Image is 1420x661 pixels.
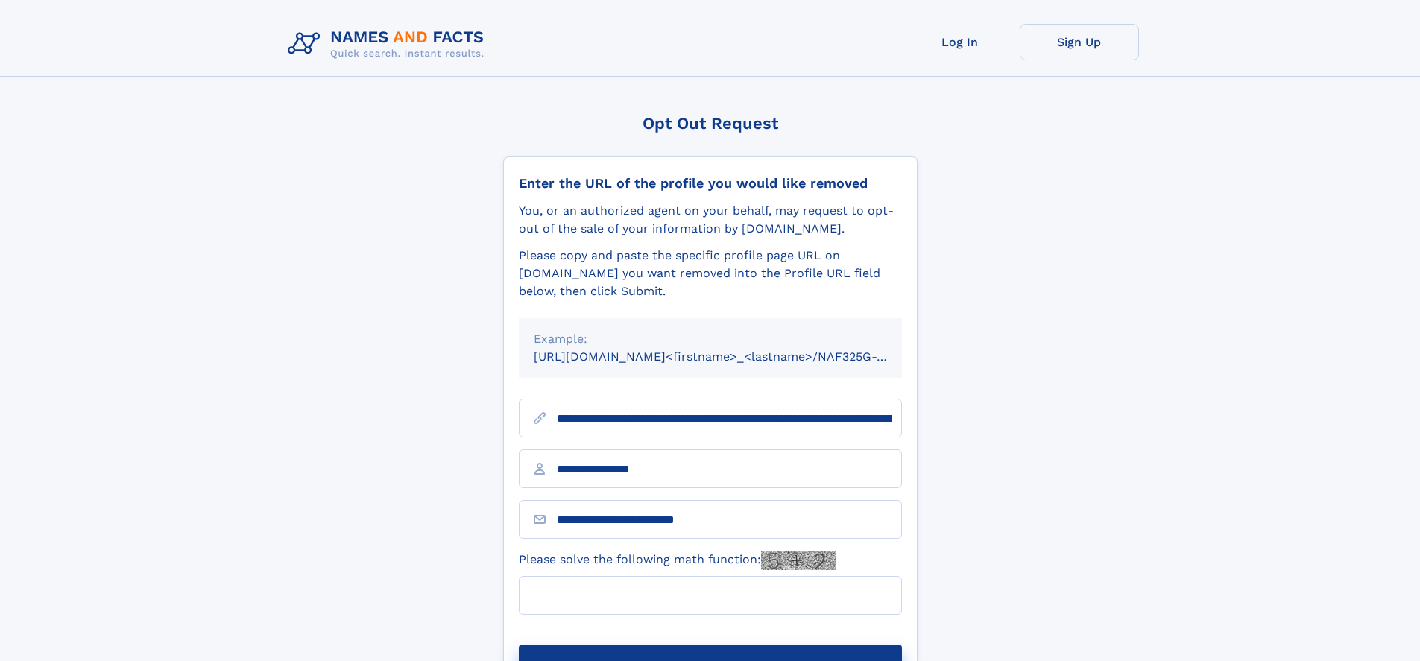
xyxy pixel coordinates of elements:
div: Opt Out Request [503,114,918,133]
small: [URL][DOMAIN_NAME]<firstname>_<lastname>/NAF325G-xxxxxxxx [534,350,930,364]
div: You, or an authorized agent on your behalf, may request to opt-out of the sale of your informatio... [519,202,902,238]
img: Logo Names and Facts [282,24,496,64]
div: Enter the URL of the profile you would like removed [519,175,902,192]
a: Sign Up [1020,24,1139,60]
a: Log In [900,24,1020,60]
label: Please solve the following math function: [519,551,836,570]
div: Example: [534,330,887,348]
div: Please copy and paste the specific profile page URL on [DOMAIN_NAME] you want removed into the Pr... [519,247,902,300]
